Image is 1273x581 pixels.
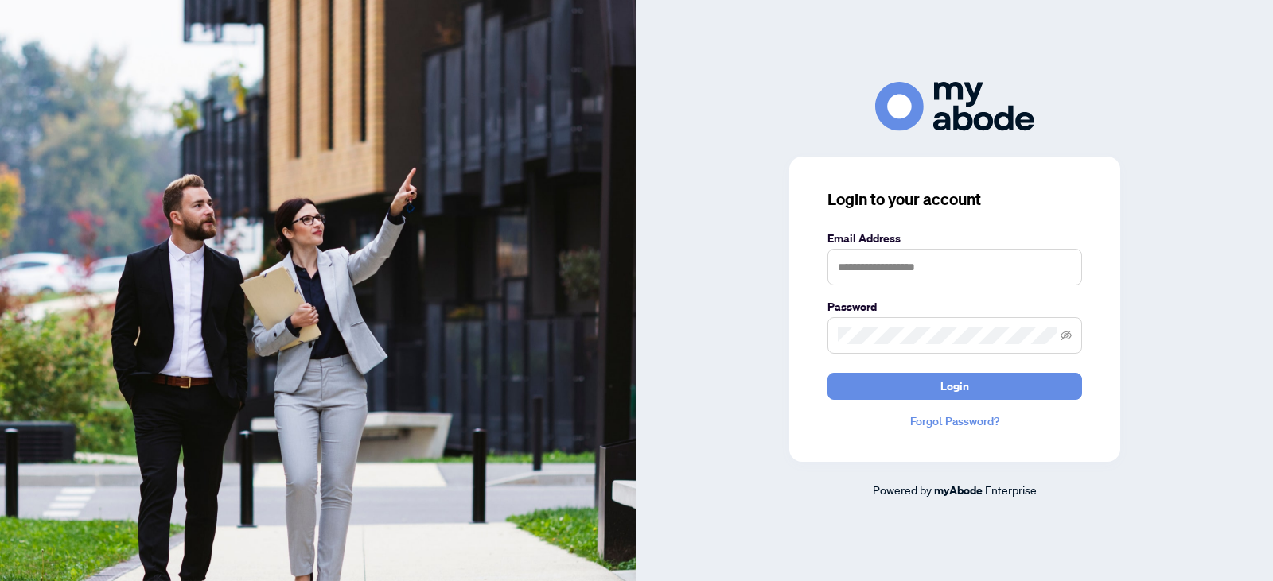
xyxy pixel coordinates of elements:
[827,413,1082,430] a: Forgot Password?
[827,188,1082,211] h3: Login to your account
[875,82,1034,130] img: ma-logo
[940,374,969,399] span: Login
[934,482,983,499] a: myAbode
[873,482,932,497] span: Powered by
[1061,330,1072,341] span: eye-invisible
[827,373,1082,400] button: Login
[827,230,1082,247] label: Email Address
[985,482,1037,497] span: Enterprise
[827,298,1082,316] label: Password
